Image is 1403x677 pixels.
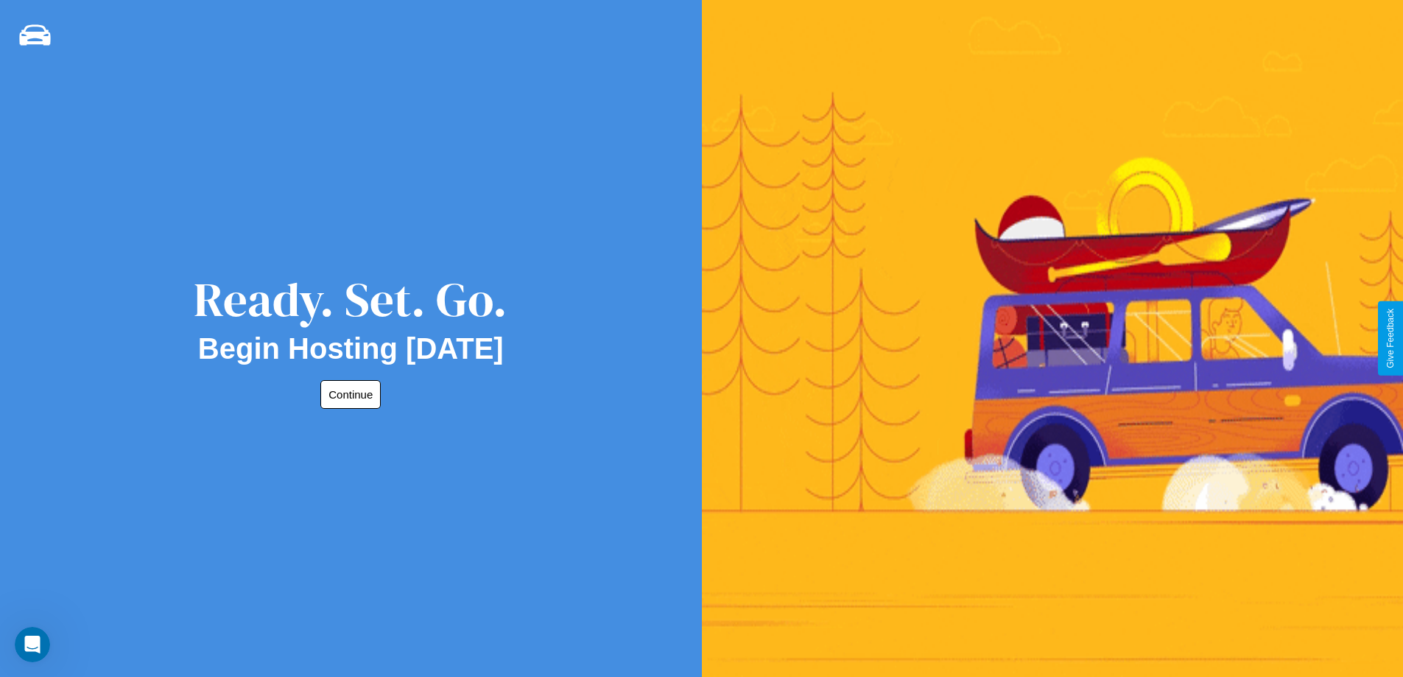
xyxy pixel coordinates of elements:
h2: Begin Hosting [DATE] [198,332,504,365]
button: Continue [320,380,381,409]
div: Ready. Set. Go. [194,267,507,332]
iframe: Intercom live chat [15,627,50,662]
div: Give Feedback [1385,309,1396,368]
